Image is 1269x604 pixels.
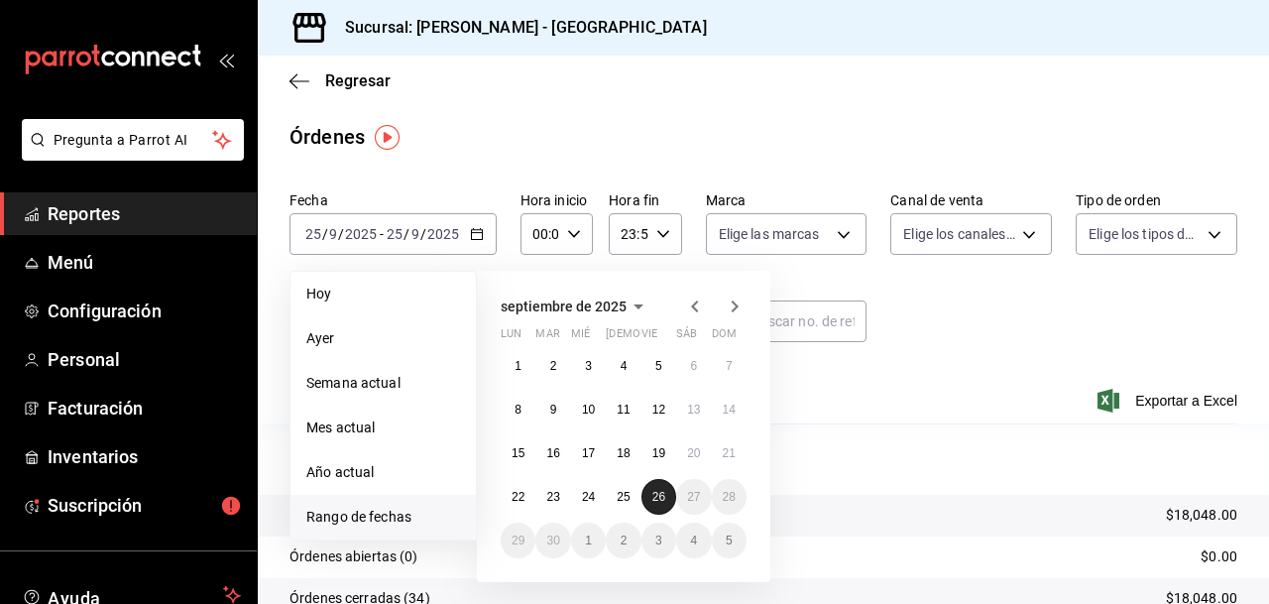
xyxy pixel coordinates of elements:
button: 15 de septiembre de 2025 [501,435,535,471]
span: Menú [48,249,241,276]
abbr: viernes [641,327,657,348]
span: septiembre de 2025 [501,299,627,314]
span: Hoy [306,284,460,304]
button: 4 de octubre de 2025 [676,523,711,558]
span: - [380,226,384,242]
abbr: 5 de septiembre de 2025 [655,359,662,373]
input: -- [304,226,322,242]
button: 30 de septiembre de 2025 [535,523,570,558]
span: Personal [48,346,241,373]
abbr: 30 de septiembre de 2025 [546,534,559,547]
div: Órdenes [289,122,365,152]
button: 18 de septiembre de 2025 [606,435,640,471]
input: ---- [426,226,460,242]
abbr: 23 de septiembre de 2025 [546,490,559,504]
abbr: 20 de septiembre de 2025 [687,446,700,460]
span: Mes actual [306,418,460,438]
abbr: 2 de octubre de 2025 [621,534,628,547]
abbr: 22 de septiembre de 2025 [512,490,524,504]
button: 4 de septiembre de 2025 [606,348,640,384]
span: Facturación [48,395,241,422]
abbr: 26 de septiembre de 2025 [652,490,665,504]
button: 11 de septiembre de 2025 [606,392,640,427]
span: Semana actual [306,373,460,394]
button: 2 de septiembre de 2025 [535,348,570,384]
abbr: 3 de septiembre de 2025 [585,359,592,373]
span: / [404,226,409,242]
span: Año actual [306,462,460,483]
abbr: 28 de septiembre de 2025 [723,490,736,504]
button: 20 de septiembre de 2025 [676,435,711,471]
abbr: 5 de octubre de 2025 [726,534,733,547]
button: 19 de septiembre de 2025 [641,435,676,471]
abbr: 3 de octubre de 2025 [655,534,662,547]
button: 7 de septiembre de 2025 [712,348,747,384]
abbr: domingo [712,327,737,348]
button: 25 de septiembre de 2025 [606,479,640,515]
button: 29 de septiembre de 2025 [501,523,535,558]
button: 17 de septiembre de 2025 [571,435,606,471]
p: $0.00 [1201,546,1237,567]
abbr: 29 de septiembre de 2025 [512,534,524,547]
button: 8 de septiembre de 2025 [501,392,535,427]
abbr: 15 de septiembre de 2025 [512,446,524,460]
button: Exportar a Excel [1101,389,1237,413]
span: / [338,226,344,242]
button: 22 de septiembre de 2025 [501,479,535,515]
span: Inventarios [48,443,241,470]
span: Suscripción [48,492,241,519]
abbr: martes [535,327,559,348]
button: 12 de septiembre de 2025 [641,392,676,427]
span: / [322,226,328,242]
button: 2 de octubre de 2025 [606,523,640,558]
button: 9 de septiembre de 2025 [535,392,570,427]
button: Pregunta a Parrot AI [22,119,244,161]
input: -- [328,226,338,242]
abbr: 13 de septiembre de 2025 [687,403,700,417]
abbr: 7 de septiembre de 2025 [726,359,733,373]
abbr: 24 de septiembre de 2025 [582,490,595,504]
button: septiembre de 2025 [501,295,650,318]
span: Elige las marcas [719,224,820,244]
button: Regresar [289,71,391,90]
abbr: 4 de septiembre de 2025 [621,359,628,373]
button: 14 de septiembre de 2025 [712,392,747,427]
abbr: 18 de septiembre de 2025 [617,446,630,460]
input: -- [410,226,420,242]
span: Pregunta a Parrot AI [54,130,213,151]
abbr: 19 de septiembre de 2025 [652,446,665,460]
button: 13 de septiembre de 2025 [676,392,711,427]
button: 3 de octubre de 2025 [641,523,676,558]
input: ---- [344,226,378,242]
button: 21 de septiembre de 2025 [712,435,747,471]
span: Regresar [325,71,391,90]
button: 26 de septiembre de 2025 [641,479,676,515]
abbr: 6 de septiembre de 2025 [690,359,697,373]
input: -- [386,226,404,242]
abbr: lunes [501,327,521,348]
label: Hora fin [609,193,681,207]
abbr: 21 de septiembre de 2025 [723,446,736,460]
a: Pregunta a Parrot AI [14,144,244,165]
abbr: 27 de septiembre de 2025 [687,490,700,504]
button: open_drawer_menu [218,52,234,67]
label: Fecha [289,193,497,207]
button: 6 de septiembre de 2025 [676,348,711,384]
span: Rango de fechas [306,507,460,528]
abbr: miércoles [571,327,590,348]
span: / [420,226,426,242]
button: 10 de septiembre de 2025 [571,392,606,427]
h3: Sucursal: [PERSON_NAME] - [GEOGRAPHIC_DATA] [329,16,707,40]
abbr: 10 de septiembre de 2025 [582,403,595,417]
button: 5 de septiembre de 2025 [641,348,676,384]
abbr: 12 de septiembre de 2025 [652,403,665,417]
abbr: 14 de septiembre de 2025 [723,403,736,417]
img: Tooltip marker [375,125,400,150]
label: Hora inicio [520,193,593,207]
button: 3 de septiembre de 2025 [571,348,606,384]
button: 28 de septiembre de 2025 [712,479,747,515]
abbr: 9 de septiembre de 2025 [550,403,557,417]
abbr: 17 de septiembre de 2025 [582,446,595,460]
span: Elige los canales de venta [903,224,1015,244]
